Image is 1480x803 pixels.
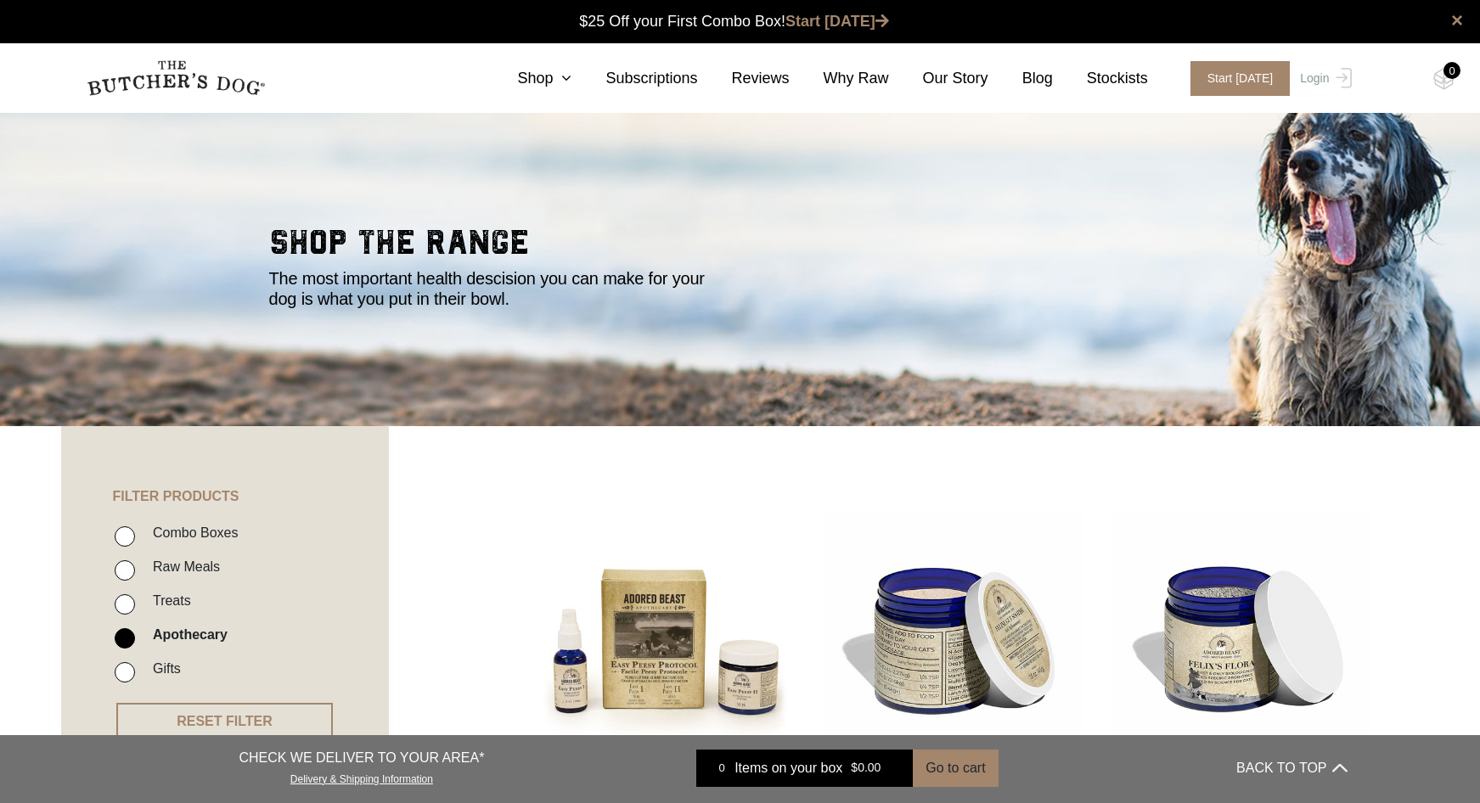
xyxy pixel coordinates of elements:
[889,67,988,90] a: Our Story
[1236,748,1347,789] button: BACK TO TOP
[913,750,998,787] button: Go to cart
[144,521,239,544] label: Combo Boxes
[61,426,389,504] h4: FILTER PRODUCTS
[1443,62,1460,79] div: 0
[1433,68,1455,90] img: TBD_Cart-Empty.png
[734,758,842,778] span: Items on your box
[537,511,794,768] img: Easy Peesy Protocol
[116,703,333,740] button: RESET FILTER
[1053,67,1148,90] a: Stockists
[709,760,734,777] div: 0
[239,748,484,768] p: CHECK WE DELIVER TO YOUR AREA*
[571,67,697,90] a: Subscriptions
[698,67,790,90] a: Reviews
[144,555,220,578] label: Raw Meals
[483,67,571,90] a: Shop
[1296,61,1351,96] a: Login
[1173,61,1297,96] a: Start [DATE]
[790,67,889,90] a: Why Raw
[1190,61,1291,96] span: Start [DATE]
[290,769,433,785] a: Delivery & Shipping Information
[851,761,858,775] span: $
[988,67,1053,90] a: Blog
[144,589,191,612] label: Treats
[785,13,889,30] a: Start [DATE]
[269,226,1212,268] h2: shop the range
[269,268,719,309] p: The most important health descision you can make for your dog is what you put in their bowl.
[851,761,881,775] bdi: 0.00
[1451,10,1463,31] a: close
[1113,511,1370,768] img: Felix’s Flora for Cats 40 g
[824,511,1082,768] img: Feline Gut Soothe for Cats 46g
[144,657,181,680] label: Gifts
[696,750,913,787] a: 0 Items on your box $0.00
[144,623,228,646] label: Apothecary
